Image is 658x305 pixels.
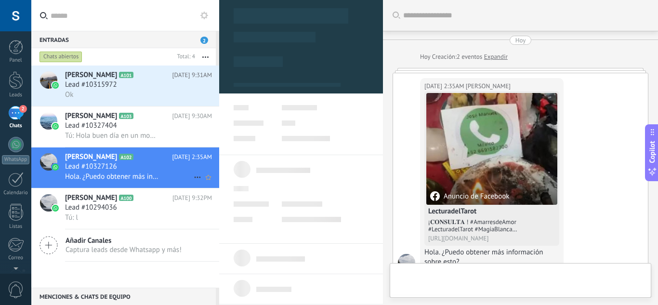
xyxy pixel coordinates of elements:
[457,52,482,62] span: 2 eventos
[31,188,219,229] a: avataricon[PERSON_NAME]A100[DATE] 9:32PMLead #10294036Tú: l
[647,141,657,163] span: Copilot
[484,52,508,62] a: Expandir
[466,81,511,91] span: Betty Beltre
[31,66,219,106] a: avataricon[PERSON_NAME]A101[DATE] 9:31AMLead #10315972Ok
[428,235,555,242] div: [URL][DOMAIN_NAME]
[428,207,555,216] h4: LecturadelTarot
[420,52,508,62] div: Creación:
[173,52,195,62] div: Total: 4
[65,213,78,222] span: Tú: l
[398,254,415,271] span: Betty Beltre
[52,123,59,130] img: icon
[424,248,559,267] div: Hola. ¿Puedo obtener más información sobre esto?
[31,288,216,305] div: Menciones & Chats de equipo
[19,105,27,113] span: 2
[119,72,133,78] span: A101
[424,81,466,91] div: [DATE] 2:35AM
[52,205,59,212] img: icon
[31,31,216,48] div: Entradas
[2,92,30,98] div: Leads
[119,113,133,119] span: A103
[66,236,182,245] span: Añadir Canales
[65,131,159,140] span: Tú: Hola buen día en un momento te escribo desde mi número personal
[426,93,557,244] a: Anuncio de FacebookLecturadelTarot¡𝐂𝐎𝐍𝐒𝐔𝐋𝐓𝐀 ! #AmarresdeAmor #LecturadelTarot #MagiaBlanca #Endul...
[65,152,117,162] span: [PERSON_NAME]
[172,152,212,162] span: [DATE] 2:35AM
[2,57,30,64] div: Panel
[2,255,30,261] div: Correo
[65,111,117,121] span: [PERSON_NAME]
[31,147,219,188] a: avataricon[PERSON_NAME]A102[DATE] 2:35AMLead #10327126Hola. ¿Puedo obtener más información sobre ...
[2,190,30,196] div: Calendario
[2,224,30,230] div: Listas
[52,82,59,89] img: icon
[172,111,212,121] span: [DATE] 9:30AM
[52,164,59,171] img: icon
[430,191,509,201] div: Anuncio de Facebook
[515,36,526,45] div: Hoy
[39,51,82,63] div: Chats abiertos
[428,218,555,233] div: ¡𝐂𝐎𝐍𝐒𝐔𝐋𝐓𝐀 ! #AmarresdeAmor #LecturadelTarot #MagiaBlanca #Endulzamientos #RetirodeBrujeria #Limpi...
[172,193,212,203] span: [DATE] 9:32PM
[65,193,117,203] span: [PERSON_NAME]
[65,80,117,90] span: Lead #10315972
[2,155,29,164] div: WhatsApp
[65,203,117,212] span: Lead #10294036
[65,70,117,80] span: [PERSON_NAME]
[2,123,30,129] div: Chats
[119,154,133,160] span: A102
[65,90,73,99] span: Ok
[172,70,212,80] span: [DATE] 9:31AM
[119,195,133,201] span: A100
[31,106,219,147] a: avataricon[PERSON_NAME]A103[DATE] 9:30AMLead #10327404Tú: Hola buen día en un momento te escribo ...
[200,37,208,44] span: 2
[65,121,117,131] span: Lead #10327404
[66,245,182,254] span: Captura leads desde Whatsapp y más!
[65,162,117,172] span: Lead #10327126
[420,52,432,62] div: Hoy
[65,172,159,181] span: Hola. ¿Puedo obtener más información sobre esto?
